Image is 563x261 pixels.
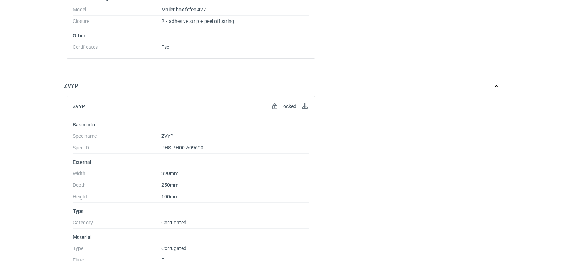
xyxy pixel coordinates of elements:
[73,159,309,165] p: External
[73,234,309,240] p: Material
[161,171,178,176] span: 390mm
[73,103,85,109] h2: ZVYP
[161,44,169,50] span: Fsc
[73,44,161,53] dt: Certificates
[73,18,161,27] dt: Closure
[73,182,161,191] dt: Depth
[301,102,309,111] button: Download specification
[64,82,78,90] p: ZVYP
[73,145,161,154] dt: Spec ID
[73,122,309,127] p: Basic info
[271,102,298,111] div: Locked
[73,171,161,179] dt: Width
[73,208,309,214] p: Type
[73,7,161,16] dt: Model
[161,220,186,225] span: Corrugated
[73,245,161,254] dt: Type
[161,182,178,188] span: 250mm
[161,7,206,12] span: Mailer box fefco 427
[161,194,178,200] span: 100mm
[73,194,161,203] dt: Height
[73,133,161,142] dt: Spec name
[73,220,161,229] dt: Category
[161,18,234,24] span: 2 x adhesive strip + peel off string
[73,33,309,38] p: Other
[161,145,203,150] span: PHS-PH00-A09690
[161,245,186,251] span: Corrugated
[161,133,173,139] span: ZVYP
